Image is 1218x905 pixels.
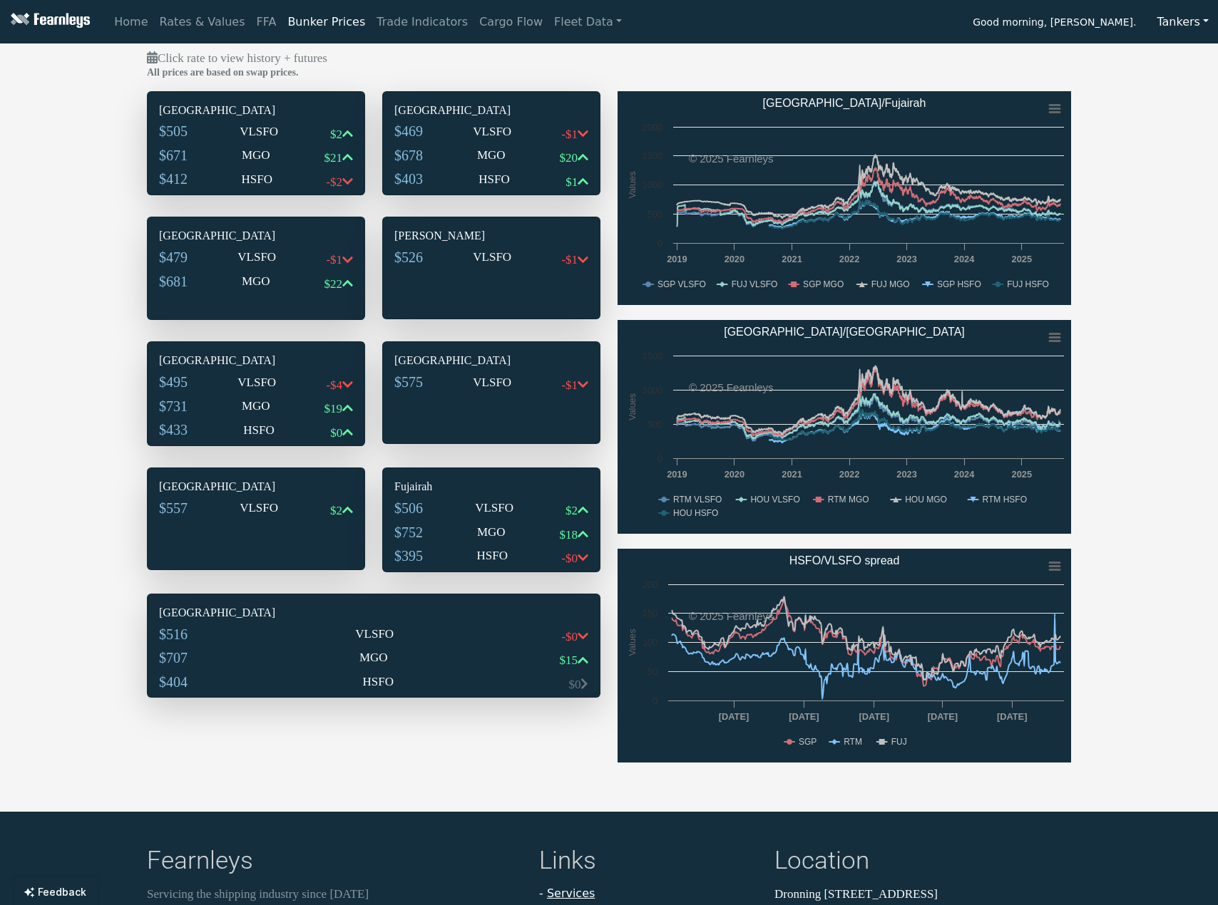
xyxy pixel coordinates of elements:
[724,326,965,338] text: [GEOGRAPHIC_DATA]/[GEOGRAPHIC_DATA]
[643,351,662,361] text: 1500
[568,678,580,691] span: $0
[839,469,859,480] text: 2022
[324,277,343,291] span: $22
[643,385,662,395] text: 1000
[477,146,506,165] p: MGO
[330,504,342,517] span: $2
[394,480,588,493] h6: Fujairah
[394,148,423,163] span: $678
[657,453,662,464] text: 0
[326,378,342,392] span: -$4
[242,146,270,165] p: MGO
[673,508,718,518] text: HOU HSFO
[789,711,819,722] text: [DATE]
[782,254,802,264] text: 2021
[159,249,188,265] span: $479
[359,648,388,667] p: MGO
[477,523,506,542] p: MGO
[147,594,600,698] div: [GEOGRAPHIC_DATA]$516VLSFO-$0$707MGO$15$404HSFO$0
[627,629,638,656] text: Values
[657,238,662,249] text: 0
[648,419,662,430] text: 500
[954,469,975,480] text: 2024
[394,249,423,265] span: $526
[643,150,662,161] text: 1500
[371,8,474,36] a: Trade Indicators
[1007,279,1049,289] text: FUJ HSFO
[147,467,365,570] div: [GEOGRAPHIC_DATA]$557VLSFO$2
[394,500,423,516] span: $506
[7,13,90,31] img: Fearnleys Logo
[774,885,1071,904] p: Dronning [STREET_ADDRESS]
[159,274,188,289] span: $681
[394,229,588,242] h6: [PERSON_NAME]
[355,625,394,643] p: VLSFO
[561,630,578,643] span: -$0
[732,279,778,289] text: FUJ VLSFO
[561,378,578,392] span: -$1
[627,171,638,198] text: Values
[159,374,188,390] span: $495
[648,209,662,219] text: 500
[627,393,638,420] text: Values
[560,151,578,165] span: $20
[382,91,600,196] div: [GEOGRAPHIC_DATA]$469VLSFO-$1$678MGO$20$403HSFO$1
[237,373,276,392] p: VLSFO
[147,49,1071,68] p: Click rate to view history + futures
[839,254,859,264] text: 2022
[657,279,706,289] text: SGP VLSFO
[667,469,687,480] text: 2019
[859,711,889,722] text: [DATE]
[954,254,975,264] text: 2024
[159,171,188,187] span: $412
[159,674,188,690] span: $404
[618,549,1071,762] svg: HSFO/VLSFO spread
[324,151,343,165] span: $21
[251,8,282,36] a: FFA
[474,8,548,36] a: Cargo Flow
[159,123,188,139] span: $505
[159,353,353,367] h6: [GEOGRAPHIC_DATA]
[937,279,981,289] text: SGP HSFO
[750,495,799,505] text: HOU VLSFO
[891,737,907,747] text: FUJ
[475,499,513,517] p: VLSFO
[896,254,916,264] text: 2023
[561,552,578,565] span: -$0
[565,175,578,189] span: $1
[159,650,188,666] span: $707
[159,398,188,414] span: $731
[1012,469,1032,480] text: 2025
[476,547,507,565] p: HSFO
[725,469,744,480] text: 2020
[394,103,588,117] h6: [GEOGRAPHIC_DATA]
[242,397,270,415] p: MGO
[928,711,958,722] text: [DATE]
[147,341,365,446] div: [GEOGRAPHIC_DATA]$495VLSFO-$4$731MGO$19$433HSFO$0
[565,504,578,517] span: $2
[643,608,657,619] text: 150
[394,353,588,367] h6: [GEOGRAPHIC_DATA]
[159,103,353,117] h6: [GEOGRAPHIC_DATA]
[561,128,578,141] span: -$1
[539,846,757,879] h4: Links
[799,737,817,747] text: SGP
[539,885,757,902] li: -
[159,480,353,493] h6: [GEOGRAPHIC_DATA]
[382,467,600,572] div: Fujairah$506VLSFO$2$752MGO$18$395HSFO-$0
[560,653,578,667] span: $15
[844,737,862,747] text: RTM
[326,175,342,189] span: -$2
[382,341,600,444] div: [GEOGRAPHIC_DATA]$575VLSFO-$1
[147,91,365,196] div: [GEOGRAPHIC_DATA]$505VLSFO$2$671MGO$21$412HSFO-$2
[983,495,1027,505] text: RTM HSFO
[560,528,578,542] span: $18
[689,152,774,165] text: © 2025 Fearnleys
[159,606,588,619] h6: [GEOGRAPHIC_DATA]
[803,279,844,289] text: SGP MGO
[237,248,276,267] p: VLSFO
[473,373,511,392] p: VLSFO
[394,524,423,540] span: $752
[997,711,1027,722] text: [DATE]
[973,11,1136,36] span: Good morning, [PERSON_NAME].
